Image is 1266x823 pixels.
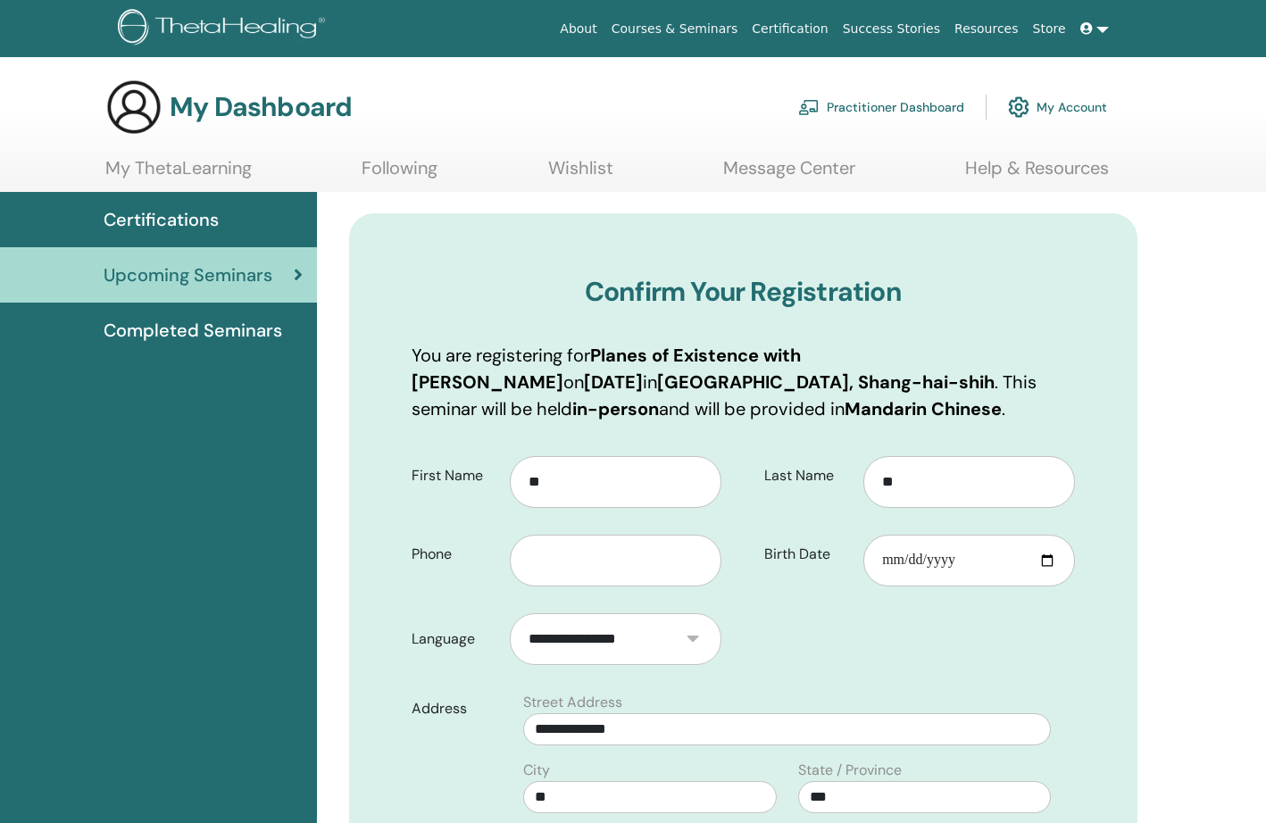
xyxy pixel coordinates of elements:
[845,397,1002,420] b: Mandarin Chinese
[657,370,995,394] b: [GEOGRAPHIC_DATA], Shang-hai-shih
[798,99,820,115] img: chalkboard-teacher.svg
[105,79,162,136] img: generic-user-icon.jpg
[362,157,437,192] a: Following
[751,537,863,571] label: Birth Date
[548,157,613,192] a: Wishlist
[723,157,855,192] a: Message Center
[523,692,622,713] label: Street Address
[751,459,863,493] label: Last Name
[745,12,835,46] a: Certification
[412,342,1076,422] p: You are registering for on in . This seminar will be held and will be provided in .
[836,12,947,46] a: Success Stories
[584,370,643,394] b: [DATE]
[398,692,513,726] label: Address
[398,537,511,571] label: Phone
[1008,87,1107,127] a: My Account
[398,459,511,493] label: First Name
[947,12,1026,46] a: Resources
[1026,12,1073,46] a: Store
[523,760,550,781] label: City
[170,91,352,123] h3: My Dashboard
[553,12,604,46] a: About
[798,87,964,127] a: Practitioner Dashboard
[604,12,745,46] a: Courses & Seminars
[412,344,801,394] b: Planes of Existence with [PERSON_NAME]
[965,157,1109,192] a: Help & Resources
[798,760,902,781] label: State / Province
[412,276,1076,308] h3: Confirm Your Registration
[104,206,219,233] span: Certifications
[104,262,272,288] span: Upcoming Seminars
[398,622,511,656] label: Language
[1008,92,1029,122] img: cog.svg
[105,157,252,192] a: My ThetaLearning
[572,397,659,420] b: in-person
[118,9,331,49] img: logo.png
[104,317,282,344] span: Completed Seminars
